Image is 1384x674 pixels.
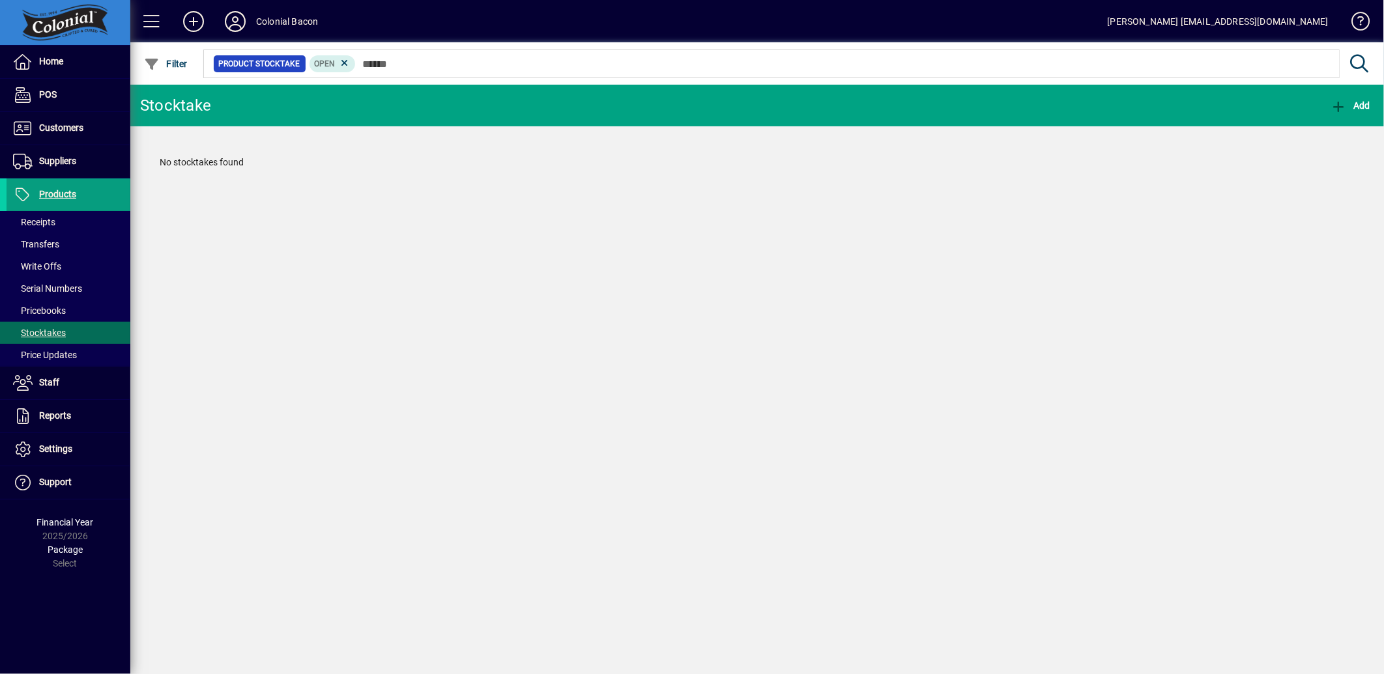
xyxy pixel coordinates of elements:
[7,400,130,432] a: Reports
[7,344,130,366] a: Price Updates
[310,55,356,72] mat-chip: Open Status: Open
[13,350,77,360] span: Price Updates
[7,233,130,255] a: Transfers
[39,56,63,66] span: Home
[7,433,130,466] a: Settings
[13,328,66,338] span: Stocktakes
[7,112,130,145] a: Customers
[13,239,59,249] span: Transfers
[173,10,214,33] button: Add
[39,377,59,387] span: Staff
[7,79,130,111] a: POS
[39,189,76,199] span: Products
[13,261,61,272] span: Write Offs
[315,59,336,68] span: Open
[13,305,66,316] span: Pricebooks
[13,283,82,294] span: Serial Numbers
[39,156,76,166] span: Suppliers
[141,52,191,76] button: Filter
[39,443,72,454] span: Settings
[48,544,83,555] span: Package
[214,10,256,33] button: Profile
[1342,3,1368,45] a: Knowledge Base
[39,122,83,133] span: Customers
[7,466,130,499] a: Support
[7,211,130,233] a: Receipts
[7,145,130,178] a: Suppliers
[7,322,130,344] a: Stocktakes
[37,517,94,527] span: Financial Year
[144,59,188,69] span: Filter
[39,410,71,421] span: Reports
[1108,11,1329,32] div: [PERSON_NAME] [EMAIL_ADDRESS][DOMAIN_NAME]
[13,217,55,227] span: Receipts
[39,89,57,100] span: POS
[7,300,130,322] a: Pricebooks
[39,477,72,487] span: Support
[256,11,318,32] div: Colonial Bacon
[147,143,1368,182] div: No stocktakes found
[7,255,130,277] a: Write Offs
[1328,94,1374,117] button: Add
[7,46,130,78] a: Home
[7,277,130,300] a: Serial Numbers
[219,57,300,70] span: Product Stocktake
[7,367,130,399] a: Staff
[140,95,211,116] div: Stocktake
[1331,100,1370,111] span: Add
